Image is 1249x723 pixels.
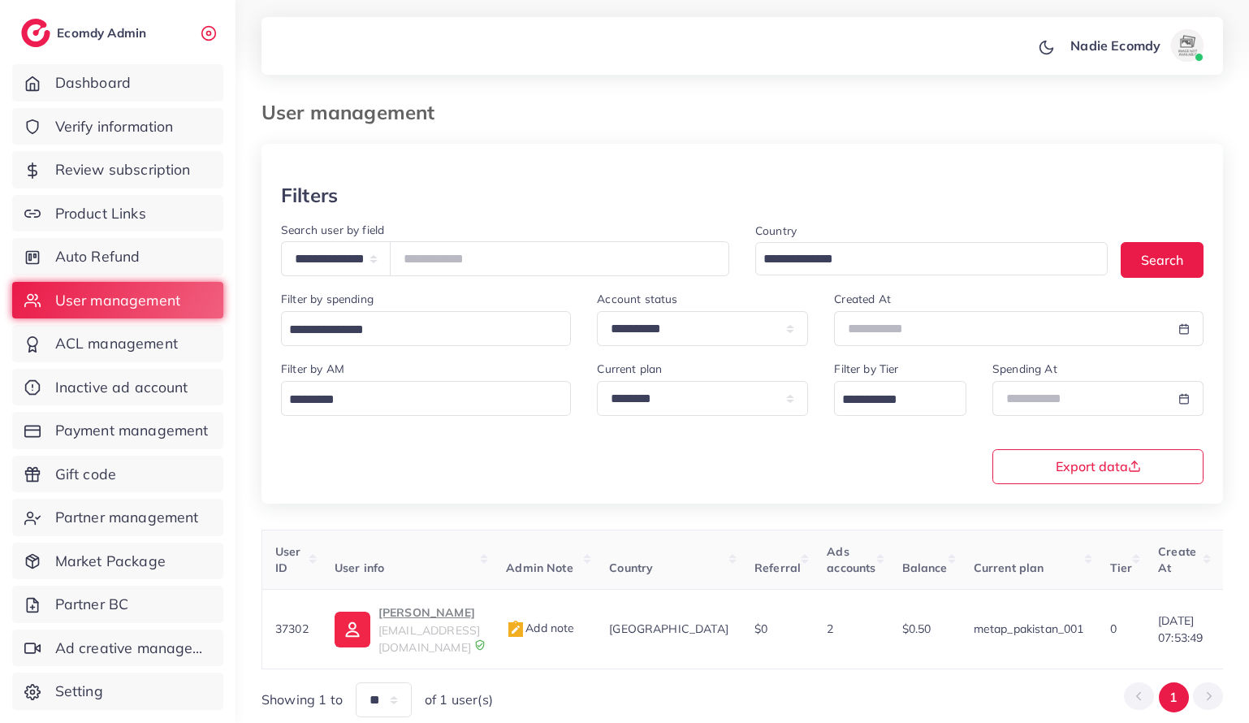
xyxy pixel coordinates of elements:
[12,630,223,667] a: Ad creative management
[55,464,116,485] span: Gift code
[55,246,140,267] span: Auto Refund
[55,333,178,354] span: ACL management
[974,621,1084,636] span: metap_pakistan_001
[12,64,223,102] a: Dashboard
[378,623,480,654] span: [EMAIL_ADDRESS][DOMAIN_NAME]
[1124,682,1223,712] ul: Pagination
[12,195,223,232] a: Product Links
[12,238,223,275] a: Auto Refund
[261,101,447,124] h3: User management
[12,586,223,623] a: Partner BC
[21,19,50,47] img: logo
[902,621,931,636] span: $0.50
[12,151,223,188] a: Review subscription
[281,184,338,207] h3: Filters
[55,116,174,137] span: Verify information
[827,544,875,575] span: Ads accounts
[55,377,188,398] span: Inactive ad account
[597,361,662,377] label: Current plan
[12,412,223,449] a: Payment management
[755,223,797,239] label: Country
[834,361,898,377] label: Filter by Tier
[754,621,767,636] span: $0
[1061,29,1210,62] a: Nadie Ecomdyavatar
[378,603,480,622] p: [PERSON_NAME]
[12,456,223,493] a: Gift code
[836,387,945,413] input: Search for option
[1171,29,1204,62] img: avatar
[506,620,525,639] img: admin_note.cdd0b510.svg
[275,621,309,636] span: 37302
[21,19,150,47] a: logoEcomdy Admin
[755,242,1108,275] div: Search for option
[281,291,374,307] label: Filter by spending
[474,639,486,651] img: 9CAL8B2pu8EFxCJHYAAAAldEVYdGRhdGU6Y3JlYXRlADIwMjItMTItMDlUMDQ6NTg6MzkrMDA6MDBXSlgLAAAAJXRFWHRkYXR...
[335,561,384,575] span: User info
[12,499,223,536] a: Partner management
[335,612,370,647] img: ic-user-info.36bf1079.svg
[1070,36,1160,55] p: Nadie Ecomdy
[281,311,571,346] div: Search for option
[834,381,966,416] div: Search for option
[1056,460,1141,473] span: Export data
[261,691,343,709] span: Showing 1 to
[275,544,301,575] span: User ID
[55,72,131,93] span: Dashboard
[55,159,191,180] span: Review subscription
[55,420,209,441] span: Payment management
[281,381,571,416] div: Search for option
[55,507,199,528] span: Partner management
[597,291,677,307] label: Account status
[12,108,223,145] a: Verify information
[834,291,891,307] label: Created At
[12,369,223,406] a: Inactive ad account
[55,594,129,615] span: Partner BC
[827,621,833,636] span: 2
[974,561,1044,575] span: Current plan
[55,203,146,224] span: Product Links
[55,551,166,572] span: Market Package
[506,621,574,635] span: Add note
[55,638,211,659] span: Ad creative management
[281,222,384,238] label: Search user by field
[1158,544,1196,575] span: Create At
[1121,242,1204,277] button: Search
[12,325,223,362] a: ACL management
[12,282,223,319] a: User management
[902,561,948,575] span: Balance
[283,387,550,413] input: Search for option
[754,561,801,575] span: Referral
[609,621,728,636] span: [GEOGRAPHIC_DATA]
[57,25,150,41] h2: Ecomdy Admin
[758,247,1087,272] input: Search for option
[1110,561,1133,575] span: Tier
[281,361,344,377] label: Filter by AM
[1158,613,1203,646] span: [DATE] 07:53:49
[609,561,653,575] span: Country
[992,361,1057,377] label: Spending At
[55,681,103,702] span: Setting
[992,449,1204,484] button: Export data
[506,561,573,575] span: Admin Note
[1110,621,1117,636] span: 0
[12,673,223,710] a: Setting
[55,290,180,311] span: User management
[1159,682,1189,712] button: Go to page 1
[12,543,223,580] a: Market Package
[425,691,493,709] span: of 1 user(s)
[335,603,480,656] a: [PERSON_NAME][EMAIL_ADDRESS][DOMAIN_NAME]
[283,318,550,343] input: Search for option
